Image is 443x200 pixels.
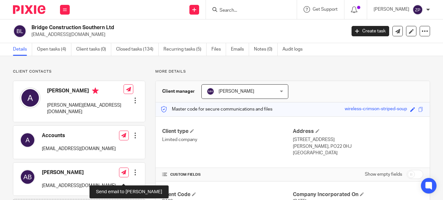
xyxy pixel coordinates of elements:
a: Files [211,43,226,56]
p: Master code for secure communications and files [161,106,272,112]
a: Emails [231,43,249,56]
h4: [PERSON_NAME] [42,169,116,176]
img: Pixie [13,5,45,14]
h4: Address [293,128,423,135]
img: svg%3E [207,88,214,95]
p: [GEOGRAPHIC_DATA] [293,150,423,156]
h4: Company Incorporated On [293,191,423,198]
p: [EMAIL_ADDRESS][DOMAIN_NAME] [42,182,116,189]
img: svg%3E [20,88,41,108]
p: [PERSON_NAME], PO22 0HJ [293,143,423,150]
h3: Client manager [162,88,195,95]
img: svg%3E [413,5,423,15]
i: Primary [92,88,99,94]
p: More details [155,69,430,74]
h4: [PERSON_NAME] [47,88,124,96]
a: Client tasks (0) [76,43,111,56]
a: Closed tasks (134) [116,43,159,56]
a: Details [13,43,32,56]
h4: Client type [162,128,293,135]
img: svg%3E [20,169,35,185]
a: Audit logs [282,43,307,56]
h4: Accounts [42,132,116,139]
a: Create task [352,26,389,36]
span: Get Support [313,7,338,12]
input: Search [219,8,277,14]
div: wireless-crimson-striped-soup [345,106,407,113]
a: Notes (0) [254,43,278,56]
span: [PERSON_NAME] [219,89,254,94]
p: [EMAIL_ADDRESS][DOMAIN_NAME] [31,31,342,38]
p: [PERSON_NAME][EMAIL_ADDRESS][DOMAIN_NAME] [47,102,124,115]
label: Show empty fields [365,171,402,178]
h4: CUSTOM FIELDS [162,172,293,177]
img: svg%3E [20,132,35,148]
h4: Client Code [162,191,293,198]
a: Open tasks (4) [37,43,71,56]
p: Limited company [162,136,293,143]
p: [STREET_ADDRESS] [293,136,423,143]
p: [EMAIL_ADDRESS][DOMAIN_NAME] [42,146,116,152]
p: [PERSON_NAME] [374,6,409,13]
h2: Bridge Construction Southern Ltd [31,24,280,31]
a: Recurring tasks (5) [163,43,207,56]
p: Client contacts [13,69,145,74]
img: svg%3E [13,24,27,38]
